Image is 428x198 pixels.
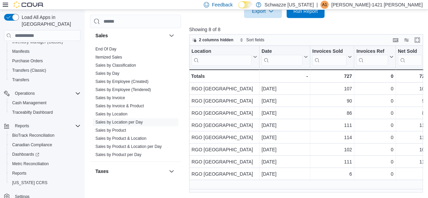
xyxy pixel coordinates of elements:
[212,1,232,8] span: Feedback
[191,72,257,80] div: Totals
[14,1,44,8] img: Cova
[9,76,81,84] span: Transfers
[312,85,352,93] div: 107
[316,1,318,9] p: |
[356,146,393,154] div: 0
[398,109,427,117] div: 86
[95,32,166,39] button: Sales
[9,99,81,107] span: Cash Management
[12,171,26,176] span: Reports
[12,89,38,97] button: Operations
[9,57,46,65] a: Purchase Orders
[12,152,39,157] span: Dashboards
[331,1,423,9] p: [PERSON_NAME]-1421 [PERSON_NAME]
[312,48,346,66] div: Invoices Sold
[95,79,149,84] a: Sales by Employee (Created)
[356,158,393,166] div: 0
[1,121,83,131] button: Reports
[312,170,352,178] div: 6
[398,146,427,154] div: 102
[9,131,57,139] a: BioTrack Reconciliation
[398,158,427,166] div: 111
[95,87,151,92] a: Sales by Employee (Tendered)
[7,169,83,178] button: Reports
[356,48,388,55] div: Invoices Ref
[95,46,116,52] span: End Of Day
[95,71,119,76] a: Sales by Day
[7,47,83,56] button: Manifests
[1,89,83,98] button: Operations
[199,37,233,43] span: 2 columns hidden
[398,121,427,129] div: 111
[262,97,308,105] div: [DATE]
[192,158,257,166] div: RGO [GEOGRAPHIC_DATA]
[95,112,128,116] a: Sales by Location
[322,1,327,9] span: A1
[12,110,53,115] span: Traceabilty Dashboard
[95,54,122,60] span: Itemized Sales
[320,1,329,9] div: Amanda-1421 Lyons
[95,47,116,51] a: End Of Day
[398,85,427,93] div: 107
[7,150,83,159] a: Dashboards
[167,167,176,175] button: Taxes
[262,48,302,55] div: Date
[356,170,393,178] div: 0
[95,104,144,108] a: Sales by Invoice & Product
[189,26,425,33] p: Showing 8 of 8
[398,48,427,66] button: Net Sold
[7,75,83,85] button: Transfers
[9,108,81,116] span: Traceabilty Dashboard
[9,99,49,107] a: Cash Management
[312,97,352,105] div: 90
[237,36,267,44] button: Sort fields
[12,68,46,73] span: Transfers (Classic)
[7,56,83,66] button: Purchase Orders
[356,85,393,93] div: 0
[398,48,422,66] div: Net Sold
[356,97,393,105] div: 0
[312,158,352,166] div: 111
[95,144,162,149] span: Sales by Product & Location per Day
[7,66,83,75] button: Transfers (Classic)
[192,48,257,66] button: Location
[7,108,83,117] button: Traceabilty Dashboard
[12,180,47,185] span: [US_STATE] CCRS
[95,63,136,68] span: Sales by Classification
[413,36,421,44] button: Enter fullscreen
[192,97,257,105] div: RGO [GEOGRAPHIC_DATA]
[312,72,352,80] div: 727
[9,108,55,116] a: Traceabilty Dashboard
[9,160,51,168] a: Metrc Reconciliation
[12,133,54,138] span: BioTrack Reconciliation
[9,141,55,149] a: Canadian Compliance
[9,160,81,168] span: Metrc Reconciliation
[192,121,257,129] div: RGO [GEOGRAPHIC_DATA]
[192,133,257,141] div: RGO [GEOGRAPHIC_DATA]
[265,1,314,9] p: Schwazze [US_STATE]
[95,152,141,157] span: Sales by Product per Day
[262,121,308,129] div: [DATE]
[398,72,427,80] div: 727
[356,48,393,66] button: Invoices Ref
[12,89,81,97] span: Operations
[9,47,32,56] a: Manifests
[12,122,81,130] span: Reports
[262,109,308,117] div: [DATE]
[312,146,352,154] div: 102
[12,100,46,106] span: Cash Management
[398,97,427,105] div: 90
[262,158,308,166] div: [DATE]
[167,31,176,40] button: Sales
[95,111,128,117] span: Sales by Location
[15,123,29,129] span: Reports
[9,66,81,74] span: Transfers (Classic)
[95,95,125,100] a: Sales by Invoice
[95,168,166,175] button: Taxes
[262,48,308,66] button: Date
[95,128,126,133] a: Sales by Product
